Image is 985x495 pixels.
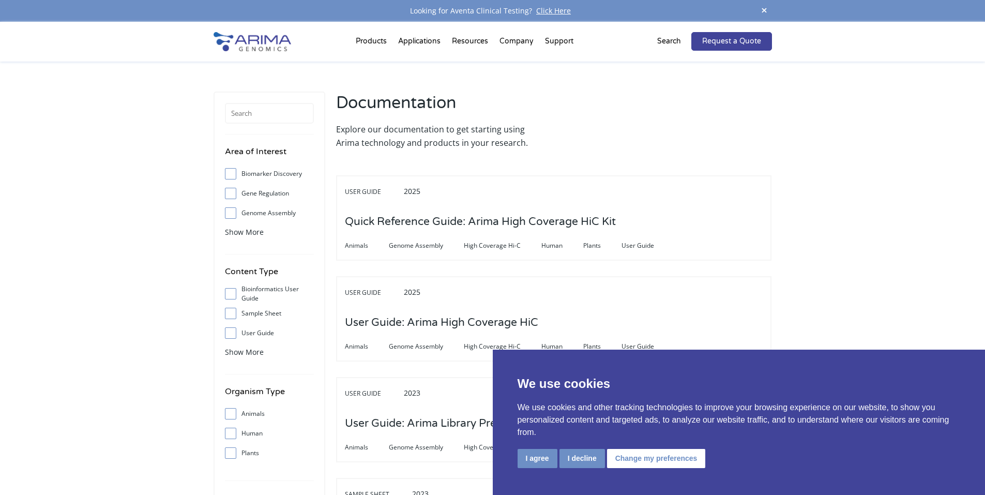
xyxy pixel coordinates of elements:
span: Genome Assembly [389,340,464,353]
span: High Coverage Hi-C [464,340,541,353]
button: I agree [518,449,557,468]
span: Genome Assembly [389,239,464,252]
label: User Guide [225,325,314,341]
span: Animals [345,441,389,454]
a: User Guide: Arima High Coverage HiC [345,317,538,328]
h4: Content Type [225,265,314,286]
label: Sample Sheet [225,306,314,321]
label: Gene Regulation [225,186,314,201]
label: Plants [225,445,314,461]
span: 2025 [404,287,420,297]
h4: Area of Interest [225,145,314,166]
h3: User Guide: Arima High Coverage HiC [345,307,538,339]
h3: Quick Reference Guide: Arima High Coverage HiC Kit [345,206,616,238]
button: Change my preferences [607,449,706,468]
a: Request a Quote [691,32,772,51]
label: Human [225,426,314,441]
p: Explore our documentation to get starting using Arima technology and products in your research. [336,123,549,149]
span: Animals [345,340,389,353]
label: Biomarker Discovery [225,166,314,182]
p: We use cookies [518,374,961,393]
span: Genome Assembly [389,441,464,454]
h2: Documentation [336,92,549,123]
img: Arima-Genomics-logo [214,32,291,51]
span: User Guide [622,239,675,252]
a: Click Here [532,6,575,16]
span: User Guide [345,186,402,198]
span: User Guide [345,287,402,299]
h4: Organism Type [225,385,314,406]
a: User Guide: Arima Library Prep for Arima High Coverage HiC Kit [345,418,671,429]
input: Search [225,103,314,124]
span: 2025 [404,186,420,196]
span: Plants [583,239,622,252]
span: High Coverage Hi-C [464,441,541,454]
span: Show More [225,347,264,357]
p: We use cookies and other tracking technologies to improve your browsing experience on our website... [518,401,961,439]
span: User Guide [622,340,675,353]
label: Bioinformatics User Guide [225,286,314,302]
h3: User Guide: Arima Library Prep for Arima High Coverage HiC Kit [345,408,671,440]
span: High Coverage Hi-C [464,239,541,252]
span: Human [541,340,583,353]
span: Show More [225,227,264,237]
span: Human [541,239,583,252]
button: I decline [559,449,605,468]
span: Animals [345,239,389,252]
span: 2023 [404,388,420,398]
label: Animals [225,406,314,422]
p: Search [657,35,681,48]
label: Genome Assembly [225,205,314,221]
span: Plants [583,340,622,353]
span: User Guide [345,387,402,400]
div: Looking for Aventa Clinical Testing? [214,4,772,18]
a: Quick Reference Guide: Arima High Coverage HiC Kit [345,216,616,228]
